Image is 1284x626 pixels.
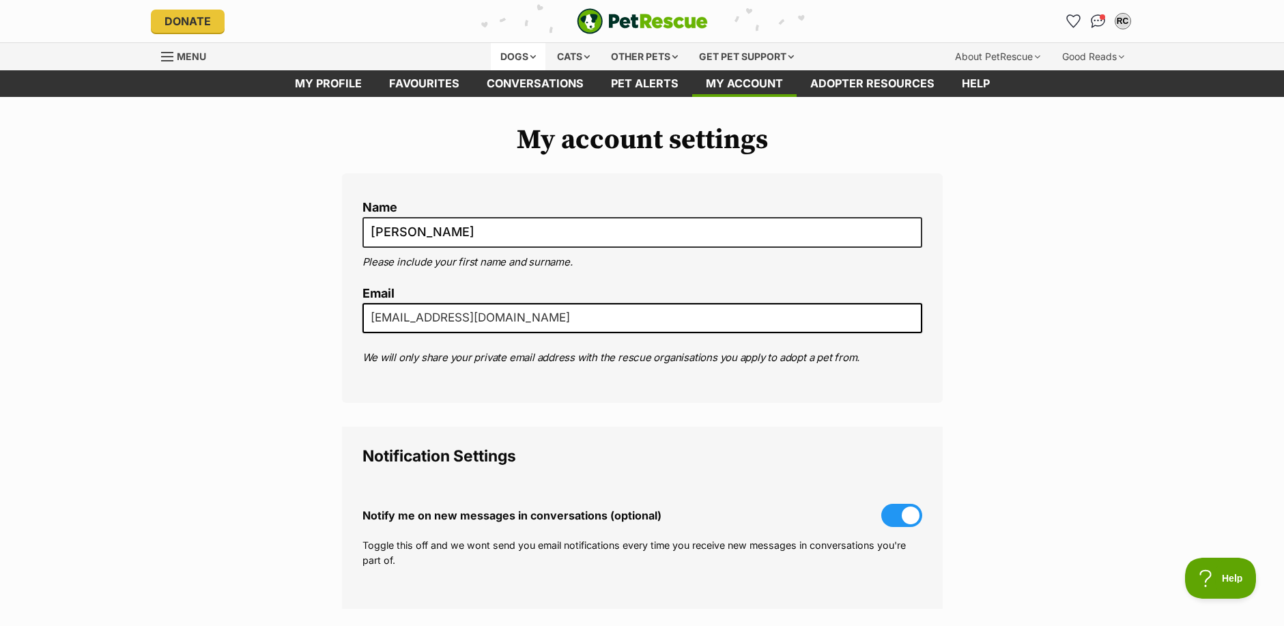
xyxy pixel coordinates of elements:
[945,43,1050,70] div: About PetRescue
[577,8,708,34] a: PetRescue
[597,70,692,97] a: Pet alerts
[1185,558,1257,599] iframe: Help Scout Beacon - Open
[547,43,599,70] div: Cats
[362,509,661,522] span: Notify me on new messages in conversations (optional)
[948,70,1003,97] a: Help
[692,70,797,97] a: My account
[362,287,922,301] label: Email
[342,427,943,609] fieldset: Notification Settings
[577,8,708,34] img: logo-e224e6f780fb5917bec1dbf3a21bbac754714ae5b6737aabdf751b685950b380.svg
[362,447,922,465] legend: Notification Settings
[362,350,922,366] p: We will only share your private email address with the rescue organisations you apply to adopt a ...
[281,70,375,97] a: My profile
[362,538,922,567] p: Toggle this off and we wont send you email notifications every time you receive new messages in c...
[1116,14,1130,28] div: RC
[362,255,922,270] p: Please include your first name and surname.
[1053,43,1134,70] div: Good Reads
[151,10,225,33] a: Donate
[601,43,687,70] div: Other pets
[1112,10,1134,32] button: My account
[177,51,206,62] span: Menu
[1087,10,1109,32] a: Conversations
[1091,14,1105,28] img: chat-41dd97257d64d25036548639549fe6c8038ab92f7586957e7f3b1b290dea8141.svg
[689,43,803,70] div: Get pet support
[473,70,597,97] a: conversations
[1063,10,1134,32] ul: Account quick links
[362,201,922,215] label: Name
[1063,10,1085,32] a: Favourites
[342,124,943,156] h1: My account settings
[375,70,473,97] a: Favourites
[161,43,216,68] a: Menu
[797,70,948,97] a: Adopter resources
[491,43,545,70] div: Dogs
